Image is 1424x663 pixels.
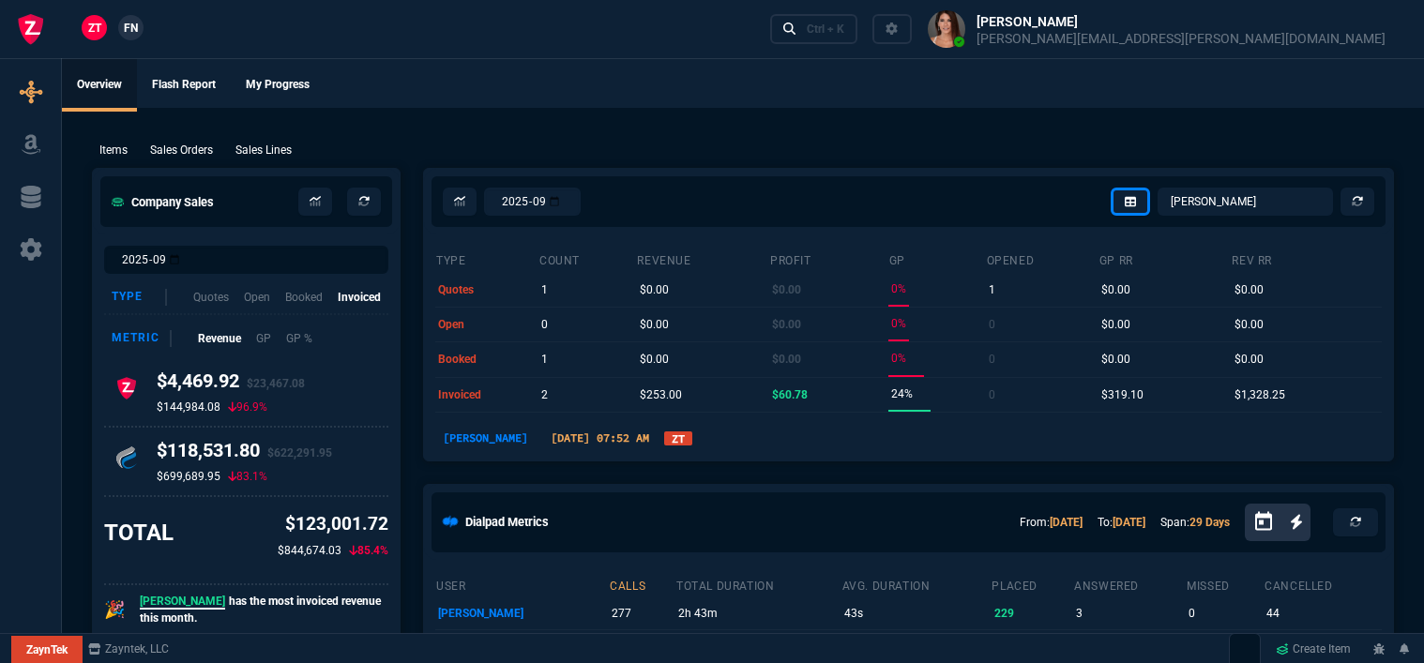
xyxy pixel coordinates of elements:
p: [PERSON_NAME] [438,600,606,626]
p: Revenue [198,330,241,347]
th: opened [986,246,1098,272]
p: 229 [994,600,1070,626]
p: Items [99,142,128,158]
th: GP RR [1098,246,1232,272]
th: Profit [769,246,888,272]
p: Sales Lines [235,142,292,158]
p: Invoiced [338,289,381,306]
p: $699,689.95 [157,469,220,484]
th: calls [609,571,675,597]
th: user [435,571,609,597]
p: 44 [1266,600,1378,626]
p: 43s [844,600,988,626]
td: invoiced [435,377,538,412]
p: 1 [541,346,548,372]
p: 1 [541,277,548,303]
th: cancelled [1264,571,1382,597]
p: $0.00 [1101,311,1130,338]
h4: $118,531.80 [157,439,332,469]
p: 0% [891,310,906,337]
p: [DATE] 07:52 AM [543,429,657,446]
h3: TOTAL [104,519,174,547]
p: 24% [891,381,913,407]
p: $60.78 [772,382,808,408]
h5: Company Sales [112,193,214,211]
span: FN [124,20,138,37]
p: $144,984.08 [157,399,220,414]
p: $0.00 [772,277,801,303]
p: $0.00 [1235,277,1264,303]
a: 29 Days [1189,516,1230,529]
a: Create Item [1268,635,1358,663]
p: Open [244,289,270,306]
th: placed [991,571,1073,597]
td: open [435,307,538,341]
p: 2 [541,382,548,408]
p: 0 [1189,600,1261,626]
th: missed [1186,571,1264,597]
p: Quotes [193,289,229,306]
p: $0.00 [1235,311,1264,338]
p: Booked [285,289,323,306]
p: $0.00 [640,277,669,303]
a: Overview [62,59,137,112]
p: 0% [891,276,906,302]
a: My Progress [231,59,325,112]
p: $1,328.25 [1235,382,1285,408]
th: total duration [675,571,841,597]
span: $23,467.08 [247,377,305,390]
div: Ctrl + K [807,22,844,37]
button: Open calendar [1252,508,1290,535]
p: GP % [286,330,312,347]
a: [DATE] [1113,516,1145,529]
p: $0.00 [1101,346,1130,372]
div: Metric [112,330,172,347]
span: $622,291.95 [267,446,332,460]
th: GP [888,246,986,272]
a: [DATE] [1050,516,1083,529]
a: ZT [664,431,692,445]
p: From: [1020,514,1083,531]
p: 1 [989,277,995,303]
td: quotes [435,272,538,307]
span: ZT [88,20,101,37]
p: [PERSON_NAME] [435,429,536,446]
p: $0.00 [772,311,801,338]
div: Type [112,289,167,306]
p: $844,674.03 [278,542,341,559]
a: msbcCompanyName [83,640,174,657]
p: 0 [989,382,995,408]
p: 0 [989,346,995,372]
th: type [435,246,538,272]
p: has the most invoiced revenue this month. [140,593,388,626]
p: 83.1% [228,469,267,484]
p: 🎉 [104,596,125,623]
p: $0.00 [640,311,669,338]
p: GP [256,330,271,347]
p: To: [1098,514,1145,531]
p: Sales Orders [150,142,213,158]
p: 277 [612,600,673,626]
p: 85.4% [349,542,388,559]
p: 0% [891,345,906,371]
p: $253.00 [640,382,682,408]
p: $0.00 [1235,346,1264,372]
td: booked [435,342,538,377]
span: [PERSON_NAME] [140,595,225,610]
p: $0.00 [1101,277,1130,303]
p: 96.9% [228,399,267,414]
h5: Dialpad Metrics [465,513,549,531]
p: $123,001.72 [278,511,388,538]
p: 2h 43m [678,600,838,626]
p: $0.00 [772,346,801,372]
th: count [538,246,636,272]
a: Flash Report [137,59,231,112]
p: 0 [989,311,995,338]
p: $0.00 [640,346,669,372]
th: avg. duration [841,571,992,597]
th: answered [1073,571,1186,597]
p: 0 [541,311,548,338]
p: Span: [1160,514,1230,531]
th: Rev RR [1231,246,1382,272]
p: 3 [1076,600,1183,626]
